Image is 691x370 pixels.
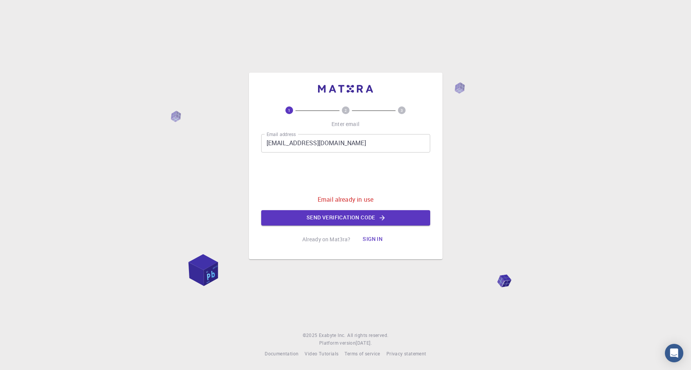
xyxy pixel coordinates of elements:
[287,159,404,189] iframe: reCAPTCHA
[386,350,426,358] a: Privacy statement
[386,350,426,357] span: Privacy statement
[345,350,380,357] span: Terms of service
[319,339,356,347] span: Platform version
[318,195,373,204] p: Email already in use
[265,350,298,357] span: Documentation
[305,350,338,357] span: Video Tutorials
[331,120,360,128] p: Enter email
[356,340,372,346] span: [DATE] .
[302,236,351,243] p: Already on Mat3ra?
[356,339,372,347] a: [DATE].
[356,232,389,247] button: Sign in
[347,332,388,339] span: All rights reserved.
[345,108,347,113] text: 2
[267,131,296,138] label: Email address
[345,350,380,358] a: Terms of service
[401,108,403,113] text: 3
[319,332,346,339] a: Exabyte Inc.
[319,332,346,338] span: Exabyte Inc.
[303,332,319,339] span: © 2025
[665,344,683,362] div: Open Intercom Messenger
[261,210,430,226] button: Send verification code
[305,350,338,358] a: Video Tutorials
[265,350,298,358] a: Documentation
[288,108,290,113] text: 1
